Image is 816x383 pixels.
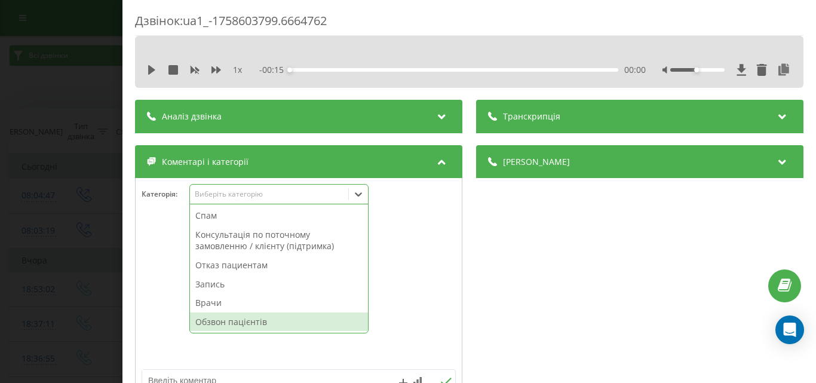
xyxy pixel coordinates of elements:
[775,315,804,344] div: Open Intercom Messenger
[194,189,343,199] div: Виберіть категорію
[190,293,368,312] div: Врачи
[135,13,803,36] div: Дзвінок : ua1_-1758603799.6664762
[190,225,368,256] div: Консультація по поточному замовленню / клієнту (підтримка)
[190,256,368,275] div: Отказ пациентам
[190,275,368,294] div: Запись
[142,190,189,198] h4: Категорія :
[162,156,249,168] span: Коментарі і категорії
[162,111,222,122] span: Аналіз дзвінка
[190,206,368,225] div: Спам
[190,312,368,332] div: Обзвон пацієнтів
[694,68,699,72] div: Accessibility label
[624,64,646,76] span: 00:00
[233,64,242,76] span: 1 x
[259,64,290,76] span: - 00:15
[503,111,560,122] span: Транскрипція
[287,68,292,72] div: Accessibility label
[503,156,570,168] span: [PERSON_NAME]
